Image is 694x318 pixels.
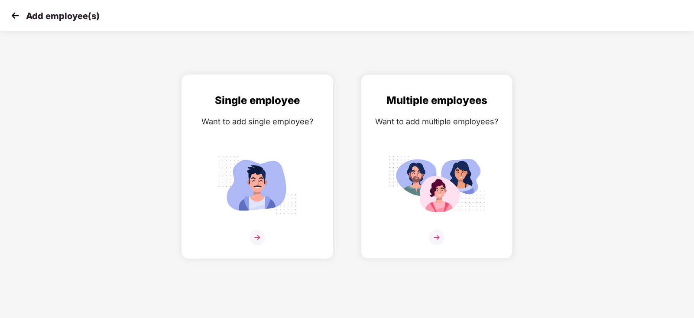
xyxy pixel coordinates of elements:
div: Want to add multiple employees? [370,115,503,128]
img: svg+xml;base64,PHN2ZyB4bWxucz0iaHR0cDovL3d3dy53My5vcmcvMjAwMC9zdmciIHdpZHRoPSIzNiIgaGVpZ2h0PSIzNi... [429,230,444,245]
div: Want to add single employee? [191,115,324,128]
img: svg+xml;base64,PHN2ZyB4bWxucz0iaHR0cDovL3d3dy53My5vcmcvMjAwMC9zdmciIHdpZHRoPSIzNiIgaGVpZ2h0PSIzNi... [250,230,265,245]
p: Add employee(s) [26,11,100,21]
img: svg+xml;base64,PHN2ZyB4bWxucz0iaHR0cDovL3d3dy53My5vcmcvMjAwMC9zdmciIGlkPSJNdWx0aXBsZV9lbXBsb3llZS... [388,151,485,219]
img: svg+xml;base64,PHN2ZyB4bWxucz0iaHR0cDovL3d3dy53My5vcmcvMjAwMC9zdmciIHdpZHRoPSIzMCIgaGVpZ2h0PSIzMC... [9,9,22,22]
div: Single employee [191,92,324,109]
img: svg+xml;base64,PHN2ZyB4bWxucz0iaHR0cDovL3d3dy53My5vcmcvMjAwMC9zdmciIGlkPSJTaW5nbGVfZW1wbG95ZWUiIH... [209,151,306,219]
div: Multiple employees [370,92,503,109]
